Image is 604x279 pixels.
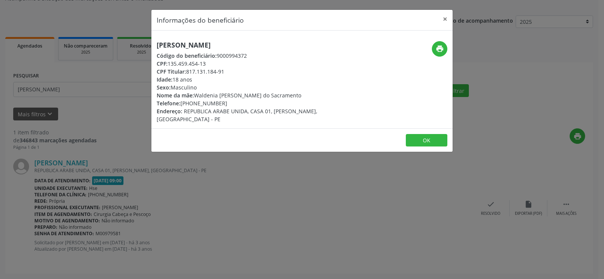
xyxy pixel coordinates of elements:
[157,76,347,83] div: 18 anos
[438,10,453,28] button: Close
[157,91,347,99] div: Waldenia [PERSON_NAME] do Sacramento
[157,52,347,60] div: 9000994372
[157,52,217,59] span: Código do beneficiário:
[157,99,347,107] div: [PHONE_NUMBER]
[157,108,182,115] span: Endereço:
[157,76,173,83] span: Idade:
[157,41,347,49] h5: [PERSON_NAME]
[157,92,194,99] span: Nome da mãe:
[157,68,186,75] span: CPF Titular:
[157,83,347,91] div: Masculino
[157,100,180,107] span: Telefone:
[157,68,347,76] div: 817.131.184-91
[157,60,168,67] span: CPF:
[157,60,347,68] div: 135.459.454-13
[406,134,447,147] button: OK
[432,41,447,57] button: print
[436,45,444,53] i: print
[157,84,171,91] span: Sexo:
[157,108,317,123] span: REPUBLICA ARABE UNIDA, CASA 01, [PERSON_NAME], [GEOGRAPHIC_DATA] - PE
[157,15,244,25] h5: Informações do beneficiário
